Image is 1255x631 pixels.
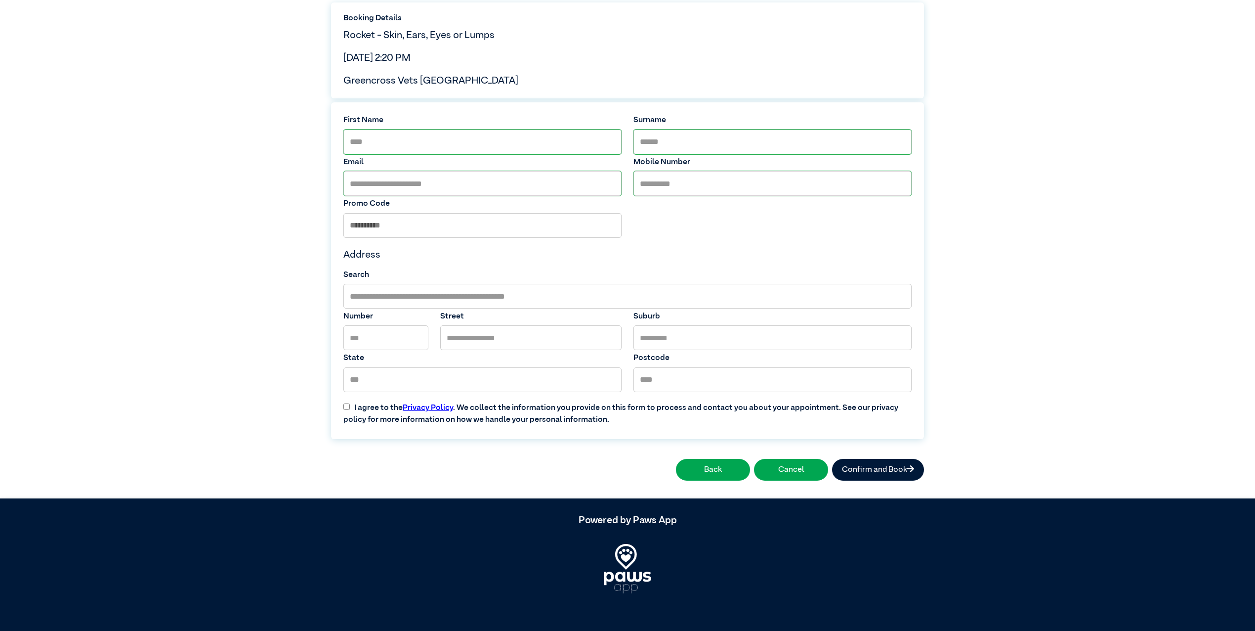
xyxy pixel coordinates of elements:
label: Number [343,311,428,322]
label: Promo Code [343,198,622,210]
label: First Name [343,114,622,126]
h5: Powered by Paws App [331,514,924,526]
label: Booking Details [343,12,912,24]
label: I agree to the . We collect the information you provide on this form to process and contact you a... [337,394,918,426]
label: Surname [633,114,912,126]
button: Confirm and Book [832,459,924,481]
label: Postcode [633,352,912,364]
label: Street [440,311,622,322]
span: Greencross Vets [GEOGRAPHIC_DATA] [343,76,518,86]
label: Suburb [633,311,912,322]
label: Mobile Number [633,156,912,168]
h4: Address [343,249,912,261]
button: Cancel [754,459,828,481]
input: Search by Suburb [343,284,912,309]
button: Back [676,459,750,481]
span: [DATE] 2:20 PM [343,53,411,63]
label: State [343,352,622,364]
img: PawsApp [604,544,651,593]
span: Rocket - Skin, Ears, Eyes or Lumps [343,30,495,40]
label: Email [343,156,622,168]
input: I agree to thePrivacy Policy. We collect the information you provide on this form to process and ... [343,404,350,410]
a: Privacy Policy [403,404,453,412]
label: Search [343,269,912,281]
